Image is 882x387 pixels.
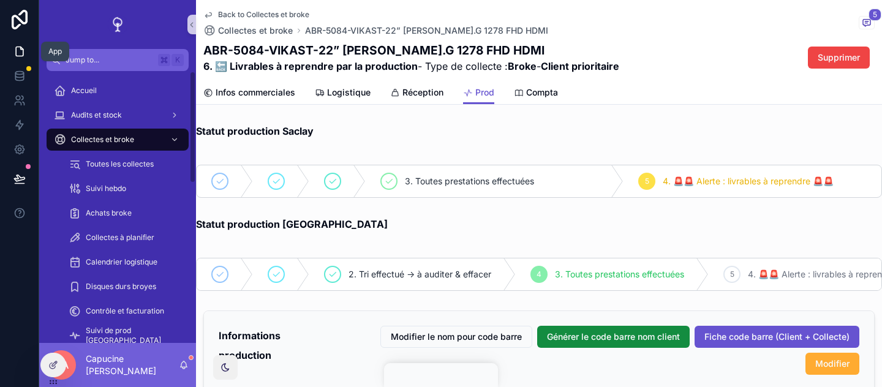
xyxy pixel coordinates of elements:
[547,331,680,343] span: Générer le code barre nom client
[203,24,293,37] a: Collectes et broke
[663,175,834,187] span: 4. 🚨🚨 Alerte : livrables à reprendre 🚨🚨
[61,227,189,249] a: Collectes à planifier
[203,59,619,73] span: - Type de collecte : -
[86,326,176,345] span: Suivi de prod [GEOGRAPHIC_DATA]
[196,124,314,138] h2: Statut production Saclay
[805,353,859,375] button: Modifier
[815,358,850,370] span: Modifier
[173,55,183,65] span: K
[61,153,189,175] a: Toutes les collectes
[380,326,532,348] button: Modifier le nom pour code barre
[315,81,371,106] a: Logistique
[526,86,558,99] span: Compta
[808,47,870,69] button: Supprimer
[463,81,494,105] a: Prod
[555,268,684,280] span: 3. Toutes prestations effectuées
[219,326,333,365] h2: Informations production
[730,269,734,279] span: 5
[47,49,189,71] button: Jump to...K
[218,10,309,20] span: Back to Collectes et broke
[61,178,189,200] a: Suivi hebdo
[108,15,127,34] img: App logo
[203,10,309,20] a: Back to Collectes et broke
[47,104,189,126] a: Audits et stock
[391,331,522,343] span: Modifier le nom pour code barre
[86,257,157,267] span: Calendrier logistique
[859,16,875,31] button: 5
[349,268,491,280] span: 2. Tri effectué -> à auditer & effacer
[47,80,189,102] a: Accueil
[86,282,156,291] span: Disques durs broyes
[405,175,534,187] span: 3. Toutes prestations effectuées
[203,42,619,59] h1: ABR-5084-VIKAST-22” [PERSON_NAME].G 1278 FHD HDMI
[86,306,164,316] span: Contrôle et facturation
[514,81,558,106] a: Compta
[541,60,619,72] strong: Client prioritaire
[695,326,859,348] button: Fiche code barre (Client + Collecte)
[71,86,97,96] span: Accueil
[818,51,860,64] span: Supprimer
[537,326,690,348] button: Générer le code barre nom client
[47,129,189,151] a: Collectes et broke
[66,55,153,65] span: Jump to...
[86,208,132,218] span: Achats broke
[71,110,122,120] span: Audits et stock
[86,184,126,193] span: Suivi hebdo
[402,86,443,99] span: Réception
[86,159,154,169] span: Toutes les collectes
[390,81,443,106] a: Réception
[218,24,293,37] span: Collectes et broke
[305,24,548,37] a: ABR-5084-VIKAST-22” [PERSON_NAME].G 1278 FHD HDMI
[86,233,154,242] span: Collectes à planifier
[645,176,649,186] span: 5
[216,86,295,99] span: Infos commerciales
[61,276,189,298] a: Disques durs broyes
[61,300,189,322] a: Contrôle et facturation
[196,217,388,231] h2: Statut production [GEOGRAPHIC_DATA]
[475,86,494,99] span: Prod
[203,60,418,72] strong: 6. 🔙 Livrables à reprendre par la production
[203,81,295,106] a: Infos commerciales
[39,71,196,343] div: scrollable content
[86,353,179,377] p: Capucine [PERSON_NAME]
[61,202,189,224] a: Achats broke
[71,135,134,145] span: Collectes et broke
[48,47,62,56] div: App
[61,251,189,273] a: Calendrier logistique
[327,86,371,99] span: Logistique
[704,331,850,343] span: Fiche code barre (Client + Collecte)
[508,60,537,72] strong: Broke
[537,269,541,279] span: 4
[61,325,189,347] a: Suivi de prod [GEOGRAPHIC_DATA]
[869,9,881,21] span: 5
